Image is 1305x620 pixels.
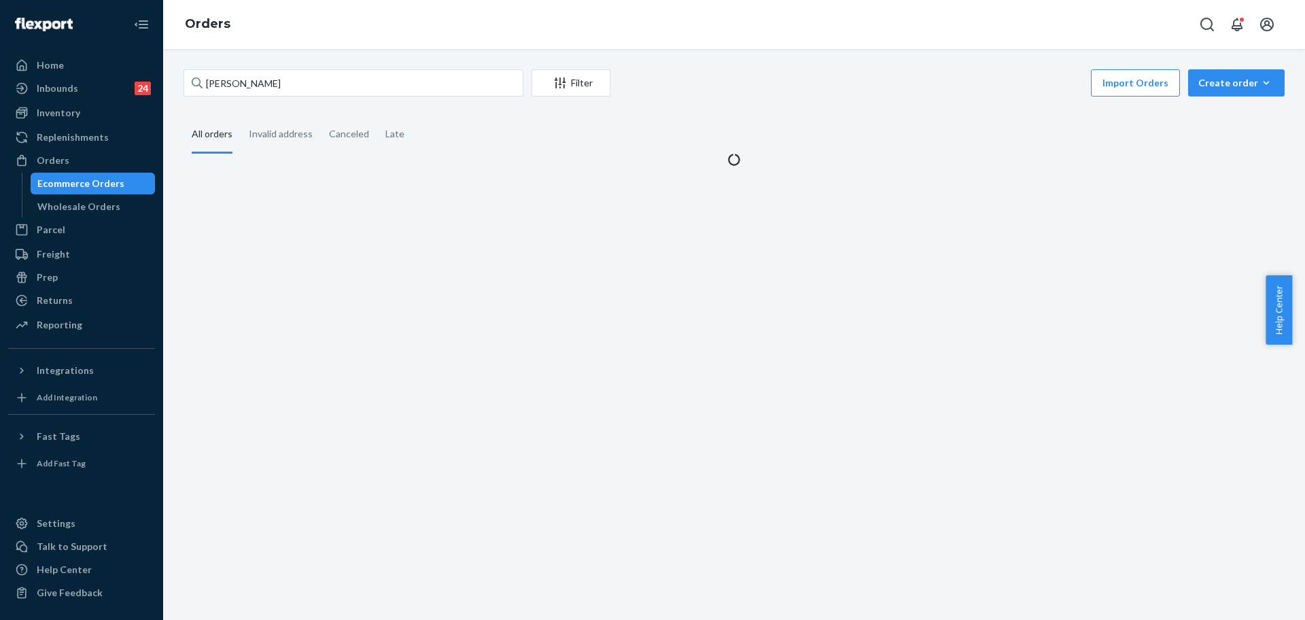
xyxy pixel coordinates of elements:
[8,536,155,557] a: Talk to Support
[15,18,73,31] img: Flexport logo
[8,102,155,124] a: Inventory
[8,290,155,311] a: Returns
[37,540,107,553] div: Talk to Support
[37,586,103,600] div: Give Feedback
[192,116,232,154] div: All orders
[8,314,155,336] a: Reporting
[128,11,155,38] button: Close Navigation
[37,58,64,72] div: Home
[532,69,610,97] button: Filter
[8,54,155,76] a: Home
[532,76,610,90] div: Filter
[37,247,70,261] div: Freight
[37,517,75,530] div: Settings
[185,16,230,31] a: Orders
[184,69,523,97] input: Search orders
[1188,69,1285,97] button: Create order
[37,223,65,237] div: Parcel
[8,77,155,99] a: Inbounds24
[37,392,97,403] div: Add Integration
[37,200,120,213] div: Wholesale Orders
[8,426,155,447] button: Fast Tags
[37,177,124,190] div: Ecommerce Orders
[1253,11,1281,38] button: Open account menu
[1266,275,1292,345] button: Help Center
[8,243,155,265] a: Freight
[37,271,58,284] div: Prep
[8,387,155,409] a: Add Integration
[1194,11,1221,38] button: Open Search Box
[1091,69,1180,97] button: Import Orders
[1198,76,1274,90] div: Create order
[37,82,78,95] div: Inbounds
[385,116,404,152] div: Late
[37,318,82,332] div: Reporting
[37,106,80,120] div: Inventory
[37,131,109,144] div: Replenishments
[37,154,69,167] div: Orders
[1223,11,1251,38] button: Open notifications
[8,219,155,241] a: Parcel
[8,513,155,534] a: Settings
[37,563,92,576] div: Help Center
[8,360,155,381] button: Integrations
[37,458,86,469] div: Add Fast Tag
[135,82,151,95] div: 24
[31,196,156,218] a: Wholesale Orders
[174,5,241,44] ol: breadcrumbs
[8,126,155,148] a: Replenishments
[37,364,94,377] div: Integrations
[249,116,313,152] div: Invalid address
[8,559,155,581] a: Help Center
[8,266,155,288] a: Prep
[31,173,156,194] a: Ecommerce Orders
[8,150,155,171] a: Orders
[329,116,369,152] div: Canceled
[37,430,80,443] div: Fast Tags
[37,294,73,307] div: Returns
[8,582,155,604] button: Give Feedback
[8,453,155,475] a: Add Fast Tag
